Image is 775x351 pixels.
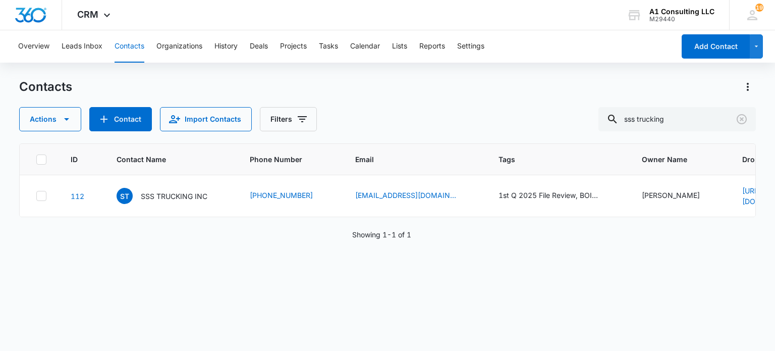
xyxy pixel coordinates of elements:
button: Add Contact [682,34,750,59]
span: CRM [77,9,98,20]
button: Contacts [115,30,144,63]
div: account name [649,8,714,16]
button: Projects [280,30,307,63]
button: Filters [260,107,317,131]
a: Navigate to contact details page for SSS TRUCKING INC [71,192,84,200]
span: Email [355,154,460,165]
h1: Contacts [19,79,72,94]
button: Overview [18,30,49,63]
span: Owner Name [642,154,718,165]
span: 19 [755,4,763,12]
button: Tasks [319,30,338,63]
span: ID [71,154,78,165]
button: Deals [250,30,268,63]
button: Clear [734,111,750,127]
div: [PERSON_NAME] [642,190,700,200]
button: Import Contacts [160,107,252,131]
div: Email - ssstrucking311@gmail.com - Select to Edit Field [355,190,474,202]
button: Reports [419,30,445,63]
span: Phone Number [250,154,331,165]
p: SSS TRUCKING INC [141,191,207,202]
button: History [214,30,238,63]
span: ST [117,188,133,204]
div: Phone Number - (862) 766-4342 - Select to Edit Field [250,190,331,202]
p: Showing 1-1 of 1 [352,229,411,240]
input: Search Contacts [598,107,756,131]
div: Contact Name - SSS TRUCKING INC - Select to Edit Field [117,188,226,204]
span: Contact Name [117,154,211,165]
button: Calendar [350,30,380,63]
span: Tags [499,154,603,165]
button: Settings [457,30,484,63]
div: Tags - 1st Q 2025 File Review, BOIR 2024, Connecticut Permit, DOT/MC Client, English , GHL Conver... [499,190,618,202]
button: Add Contact [89,107,152,131]
button: Actions [740,79,756,95]
div: notifications count [755,4,763,12]
div: 1st Q 2025 File Review, BOIR 2024, [US_STATE] Permit, DOT/MC Client, English , GHL Conversion, HU... [499,190,599,200]
a: [EMAIL_ADDRESS][DOMAIN_NAME] [355,190,456,200]
button: Leads Inbox [62,30,102,63]
button: Lists [392,30,407,63]
div: Owner Name - Romario Pusey - Select to Edit Field [642,190,718,202]
div: account id [649,16,714,23]
button: Actions [19,107,81,131]
button: Organizations [156,30,202,63]
a: [PHONE_NUMBER] [250,190,313,200]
